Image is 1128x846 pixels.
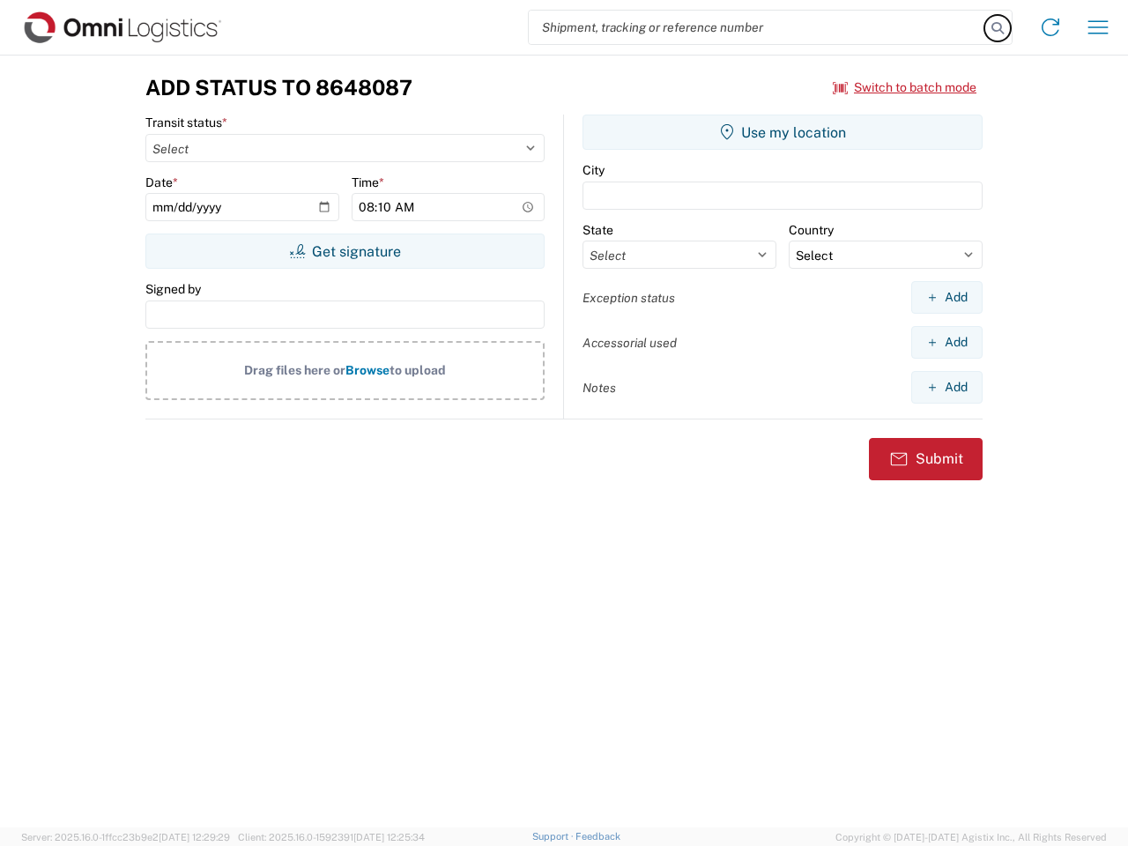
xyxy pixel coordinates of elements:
[833,73,976,102] button: Switch to batch mode
[145,75,412,100] h3: Add Status to 8648087
[583,380,616,396] label: Notes
[353,832,425,842] span: [DATE] 12:25:34
[145,234,545,269] button: Get signature
[911,281,983,314] button: Add
[529,11,985,44] input: Shipment, tracking or reference number
[575,831,620,842] a: Feedback
[21,832,230,842] span: Server: 2025.16.0-1ffcc23b9e2
[583,162,605,178] label: City
[911,371,983,404] button: Add
[583,335,677,351] label: Accessorial used
[532,831,576,842] a: Support
[159,832,230,842] span: [DATE] 12:29:29
[145,281,201,297] label: Signed by
[352,174,384,190] label: Time
[583,115,983,150] button: Use my location
[145,174,178,190] label: Date
[238,832,425,842] span: Client: 2025.16.0-1592391
[145,115,227,130] label: Transit status
[789,222,834,238] label: Country
[390,363,446,377] span: to upload
[911,326,983,359] button: Add
[244,363,345,377] span: Drag files here or
[835,829,1107,845] span: Copyright © [DATE]-[DATE] Agistix Inc., All Rights Reserved
[869,438,983,480] button: Submit
[583,290,675,306] label: Exception status
[345,363,390,377] span: Browse
[583,222,613,238] label: State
